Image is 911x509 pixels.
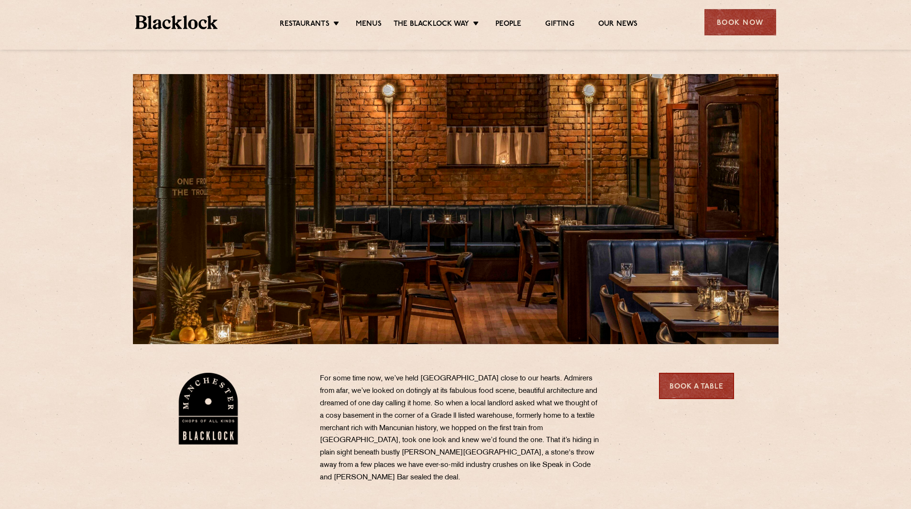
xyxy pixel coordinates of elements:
a: Restaurants [280,20,329,30]
a: The Blacklock Way [394,20,469,30]
p: For some time now, we’ve held [GEOGRAPHIC_DATA] close to our hearts. Admirers from afar, we’ve lo... [320,373,602,484]
a: Gifting [545,20,574,30]
img: BL_Manchester_Logo-bleed.png [177,373,240,444]
img: BL_Textured_Logo-footer-cropped.svg [135,15,218,29]
a: People [495,20,521,30]
a: Book a Table [659,373,734,399]
a: Our News [598,20,638,30]
a: Menus [356,20,382,30]
div: Book Now [704,9,776,35]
